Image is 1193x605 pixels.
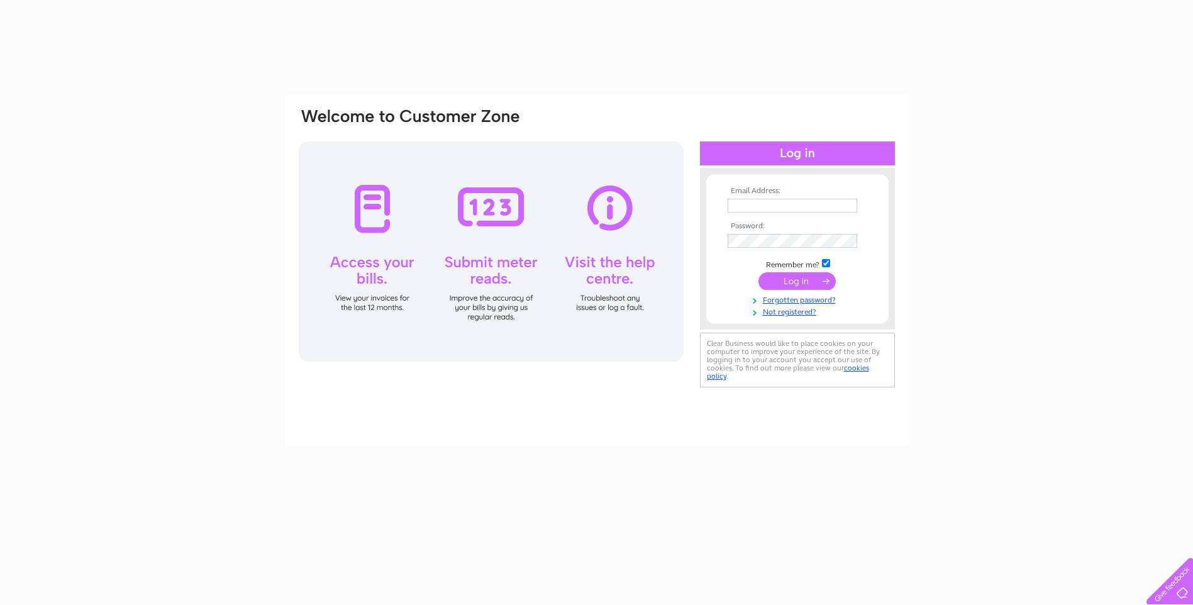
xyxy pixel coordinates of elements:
[707,364,869,380] a: cookies policy
[724,222,870,231] th: Password:
[728,305,870,317] a: Not registered?
[758,272,836,290] input: Submit
[724,257,870,270] td: Remember me?
[700,333,895,387] div: Clear Business would like to place cookies on your computer to improve your experience of the sit...
[728,293,870,305] a: Forgotten password?
[724,187,870,196] th: Email Address:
